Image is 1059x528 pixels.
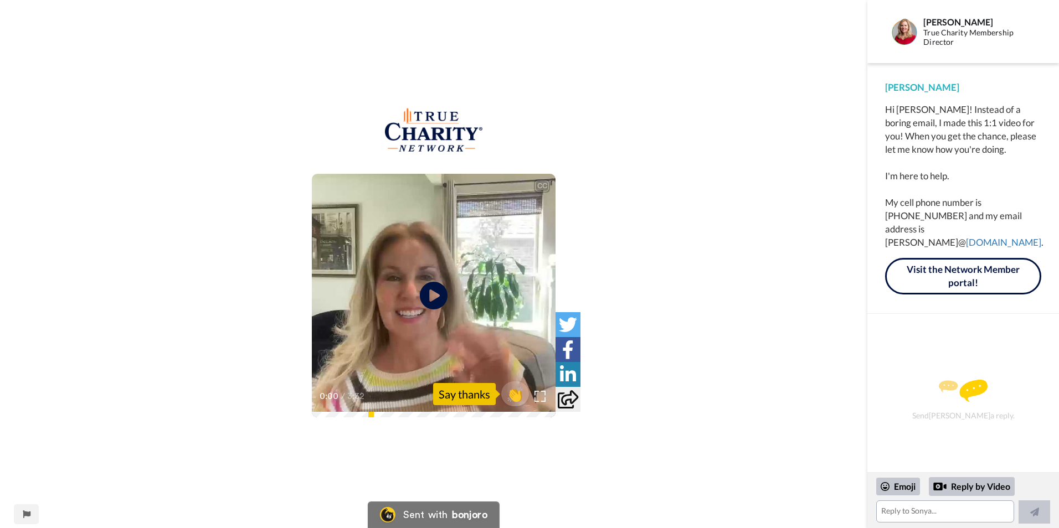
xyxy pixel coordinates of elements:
div: Sent with [403,510,448,520]
div: Emoji [876,478,920,495]
img: Profile Image [891,18,918,45]
div: [PERSON_NAME] [923,17,1041,27]
span: 👏 [501,385,529,403]
a: [DOMAIN_NAME] [966,236,1041,248]
div: CC [535,180,549,191]
div: Hi [PERSON_NAME]! Instead of a boring email, I made this 1:1 video for you! When you get the chan... [885,103,1041,249]
div: Send [PERSON_NAME] a reply. [882,333,1044,467]
img: Full screen [534,391,546,402]
div: Reply by Video [929,477,1015,496]
img: Bonjoro Logo [380,507,395,522]
button: 👏 [501,381,529,406]
span: 3:32 [347,390,367,403]
span: / [341,390,345,403]
a: Bonjoro LogoSent withbonjoro [368,501,500,528]
span: 0:00 [320,390,339,403]
div: Say thanks [433,383,496,405]
div: bonjoro [452,510,487,520]
a: Visit the Network Member portal! [885,258,1041,295]
div: Reply by Video [933,480,947,493]
div: True Charity Membership Director [923,28,1041,47]
img: message.svg [939,380,988,402]
div: [PERSON_NAME] [885,81,1041,94]
img: aef9de93-b20d-448e-9bc6-b45a4d75463b [385,108,482,152]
